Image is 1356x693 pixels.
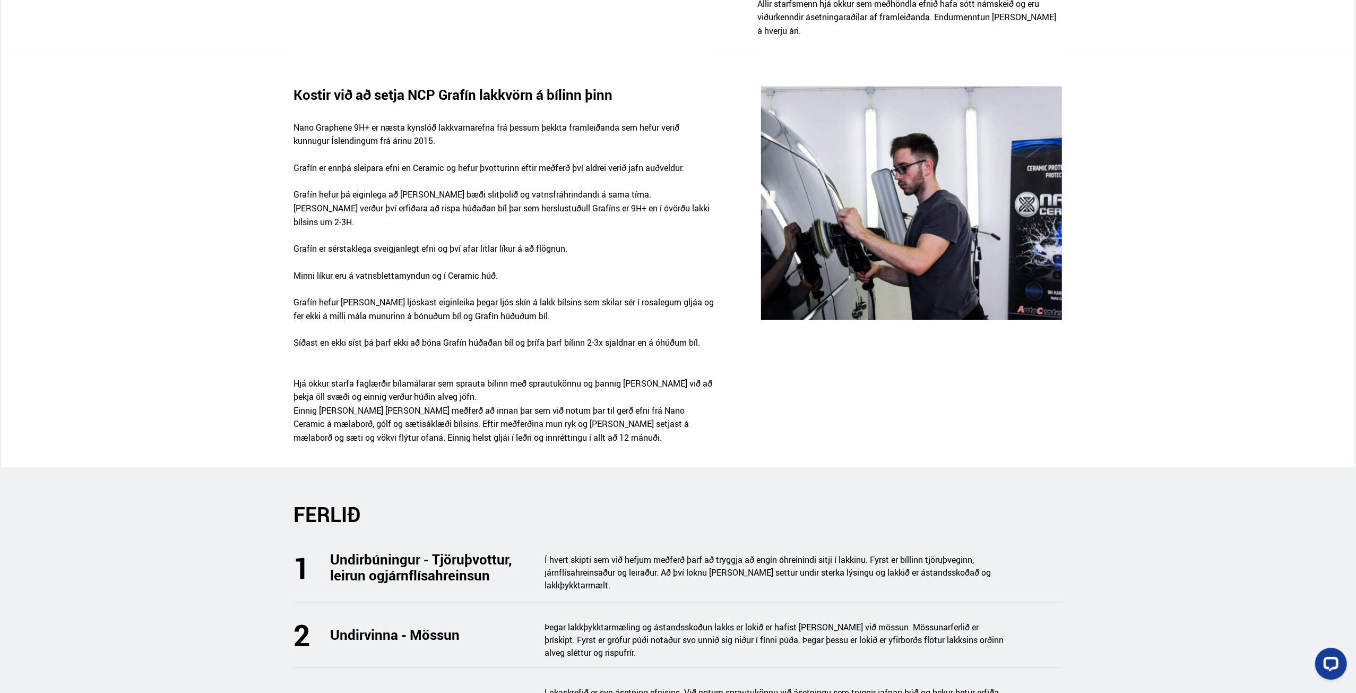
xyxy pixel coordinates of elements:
p: Minni líkur eru á vatnsblettamyndun og í Ceramic húð. [293,269,714,296]
h2: FERLIÐ [294,502,1063,526]
h3: Undirvinna - Mössun [331,627,536,643]
p: Síðast en ekki síst þá þarf ekki að bóna Grafín húðaðan bíl og þrífa þarf bílinn 2-3x sjaldnar en... [293,336,714,363]
p: Grafín hefur þá eiginlega að [PERSON_NAME] bæði slitþolið og vatnsfráhrindandi á sama tíma. [PERS... [293,188,714,242]
p: Hjá okkur starfa faglærðir bílamálarar sem sprauta bílinn með sprautukönnu og þannig [PERSON_NAME... [293,363,714,458]
p: Í hvert skipti sem við hefjum meðferð þarf að tryggja að engin óhreinindi sitji í lakkinu. Fyrst ... [545,553,1009,592]
p: Grafín hefur [PERSON_NAME] ljóskast eiginleika þegar ljós skín á lakk bílsins sem skilar sér í ro... [293,296,714,336]
p: Grafín er sérstaklega sveigjanlegt efni og því afar litlar líkur á að flögnun. [293,242,714,269]
img: t2aSzQuknnt4eSqf.png [761,87,1063,320]
h3: Undirbúningur - Tjöruþvottur, leirun og [331,551,536,583]
h3: Kostir við að setja NCP Grafín lakkvörn á bílinn þinn [293,87,631,102]
p: Þegar lakkþykktarmæling og ástandsskoðun lakks er lokið er hafist [PERSON_NAME] við mössun. Mössu... [545,621,1009,659]
iframe: To enrich screen reader interactions, please activate Accessibility in Grammarly extension settings [1307,644,1351,688]
p: Grafín er ennþá sleipara efni en Ceramic og hefur þvotturinn eftir meðferð því aldrei verið jafn ... [293,161,714,189]
span: járnflísahreinsun [385,566,490,585]
p: Nano Graphene 9H+ er næsta kynslóð lakkvarnarefna frá þessum þekkta framleiðanda sem hefur verið ... [293,121,714,161]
